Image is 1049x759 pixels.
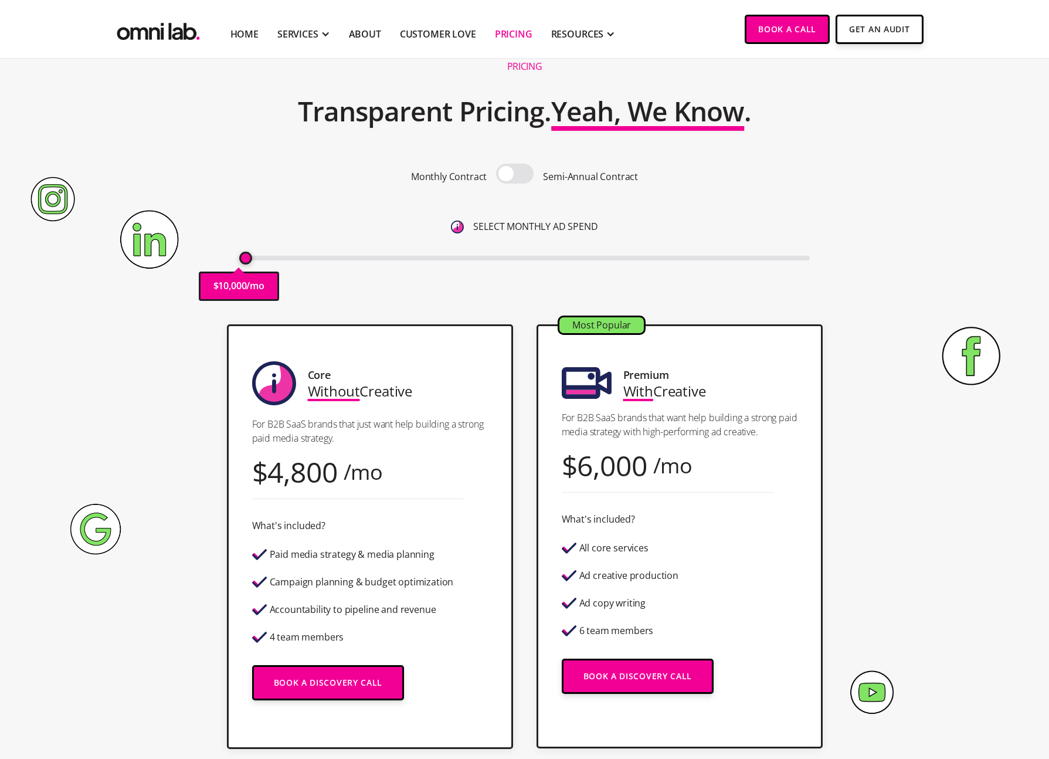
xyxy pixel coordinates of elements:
div: What's included? [252,518,325,534]
h2: Transparent Pricing. . [298,88,752,135]
div: $ [252,464,268,480]
a: Book a Call [745,15,830,44]
a: Get An Audit [836,15,923,44]
a: Book a Discovery Call [252,665,405,700]
a: Book a Discovery Call [562,659,714,694]
span: With [623,381,653,401]
div: Most Popular [559,317,644,333]
a: Pricing [495,27,532,41]
div: SERVICES [277,27,318,41]
a: Customer Love [400,27,476,41]
div: 4,800 [267,464,337,480]
p: Monthly Contract [411,169,487,185]
div: 6 team members [579,626,654,636]
p: SELECT MONTHLY AD SPEND [473,219,598,235]
a: Home [230,27,259,41]
p: /mo [246,278,264,294]
div: /mo [344,464,383,480]
div: Accountability to pipeline and revenue [270,605,436,615]
p: For B2B SaaS brands that want help building a strong paid media strategy with high-performing ad ... [562,411,797,439]
div: /mo [653,458,693,473]
div: What's included? [562,511,635,527]
div: 4 team members [270,632,344,642]
div: Ad copy writing [579,598,646,608]
div: All core services [579,543,649,553]
a: About [349,27,381,41]
p: $ [213,278,219,294]
div: Creative [308,383,413,399]
p: 10,000 [218,278,246,294]
div: Paid media strategy & media planning [270,550,434,560]
img: Omni Lab: B2B SaaS Demand Generation Agency [114,15,202,43]
span: Without [308,381,360,401]
span: Yeah, We Know [551,93,744,129]
div: 6,000 [577,458,647,473]
div: Premium [623,367,669,383]
img: 6410812402e99d19b372aa32_omni-nav-info.svg [451,221,464,233]
iframe: Chat Widget [838,623,1049,759]
div: Ad creative production [579,571,678,581]
div: RESOURCES [551,27,604,41]
div: $ [562,458,578,473]
p: For B2B SaaS brands that just want help building a strong paid media strategy. [252,417,488,445]
div: Creative [623,383,706,399]
p: Semi-Annual Contract [543,169,638,185]
div: Core [308,367,331,383]
a: home [114,15,202,43]
h1: Pricing [507,60,542,73]
div: Campaign planning & budget optimization [270,577,454,587]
